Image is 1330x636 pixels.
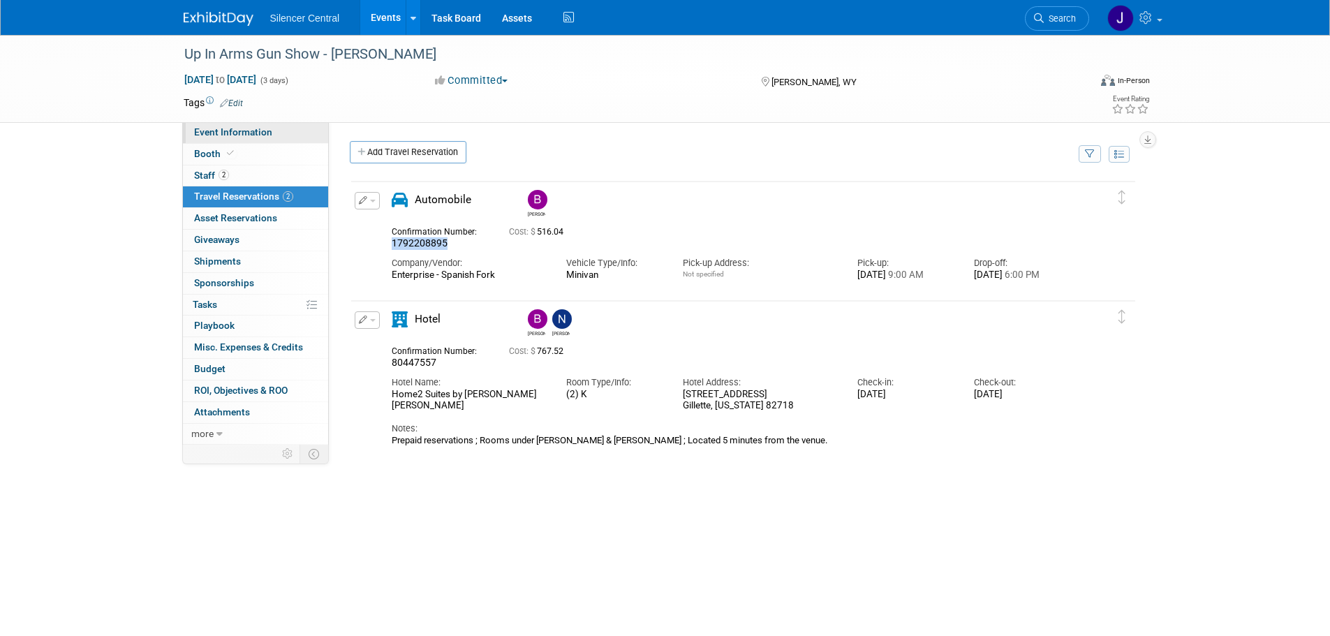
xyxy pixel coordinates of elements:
[683,270,724,278] span: Not specified
[283,191,293,202] span: 2
[194,256,241,267] span: Shipments
[183,295,328,316] a: Tasks
[183,186,328,207] a: Travel Reservations2
[528,190,547,209] img: Braden Hougaard
[1044,13,1076,24] span: Search
[183,251,328,272] a: Shipments
[194,406,250,417] span: Attachments
[509,227,569,237] span: 516.04
[183,316,328,337] a: Playbook
[276,445,300,463] td: Personalize Event Tab Strip
[1085,150,1095,159] i: Filter by Traveler
[857,257,953,269] div: Pick-up:
[392,357,436,368] span: 80447557
[392,389,545,413] div: Home2 Suites by [PERSON_NAME] [PERSON_NAME]
[183,424,328,445] a: more
[392,435,1070,446] div: Prepaid reservations ; Rooms under [PERSON_NAME] & [PERSON_NAME] ; Located 5 minutes from the venue.
[886,269,924,280] span: 9:00 AM
[179,42,1068,67] div: Up In Arms Gun Show - [PERSON_NAME]
[194,234,239,245] span: Giveaways
[194,320,235,331] span: Playbook
[1118,310,1125,324] i: Click and drag to move item
[194,170,229,181] span: Staff
[683,389,836,413] div: [STREET_ADDRESS] Gillette, [US_STATE] 82718
[392,269,545,281] div: Enterprise - Spanish Fork
[392,376,545,389] div: Hotel Name:
[392,342,488,357] div: Confirmation Number:
[183,273,328,294] a: Sponsorships
[1117,75,1150,86] div: In-Person
[183,208,328,229] a: Asset Reservations
[552,309,572,329] img: Noelle Kealoha
[566,389,662,400] div: (2) K
[183,359,328,380] a: Budget
[392,192,408,208] i: Automobile
[1003,269,1040,280] span: 6:00 PM
[227,149,234,157] i: Booth reservation complete
[300,445,328,463] td: Toggle Event Tabs
[857,269,953,281] div: [DATE]
[193,299,217,310] span: Tasks
[270,13,340,24] span: Silencer Central
[194,191,293,202] span: Travel Reservations
[194,148,237,159] span: Booth
[194,277,254,288] span: Sponsorships
[524,190,549,217] div: Braden Hougaard
[219,170,229,180] span: 2
[528,209,545,217] div: Braden Hougaard
[184,73,257,86] span: [DATE] [DATE]
[392,257,545,269] div: Company/Vendor:
[183,165,328,186] a: Staff2
[552,329,570,337] div: Noelle Kealoha
[974,269,1070,281] div: [DATE]
[350,141,466,163] a: Add Travel Reservation
[183,337,328,358] a: Misc. Expenses & Credits
[528,329,545,337] div: Braden Hougaard
[183,144,328,165] a: Booth
[1025,6,1089,31] a: Search
[509,346,569,356] span: 767.52
[566,257,662,269] div: Vehicle Type/Info:
[415,313,441,325] span: Hotel
[1007,73,1151,94] div: Event Format
[259,76,288,85] span: (3 days)
[524,309,549,337] div: Braden Hougaard
[183,380,328,401] a: ROI, Objectives & ROO
[509,227,537,237] span: Cost: $
[194,363,226,374] span: Budget
[683,257,836,269] div: Pick-up Address:
[528,309,547,329] img: Braden Hougaard
[1101,75,1115,86] img: Format-Inperson.png
[415,193,471,206] span: Automobile
[214,74,227,85] span: to
[183,122,328,143] a: Event Information
[974,257,1070,269] div: Drop-off:
[1118,191,1125,205] i: Click and drag to move item
[392,223,488,237] div: Confirmation Number:
[549,309,573,337] div: Noelle Kealoha
[392,311,408,327] i: Hotel
[974,389,1070,401] div: [DATE]
[184,96,243,110] td: Tags
[194,385,288,396] span: ROI, Objectives & ROO
[509,346,537,356] span: Cost: $
[194,341,303,353] span: Misc. Expenses & Credits
[183,402,328,423] a: Attachments
[857,389,953,401] div: [DATE]
[194,212,277,223] span: Asset Reservations
[857,376,953,389] div: Check-in:
[191,428,214,439] span: more
[392,422,1070,435] div: Notes:
[771,77,857,87] span: [PERSON_NAME], WY
[1111,96,1149,103] div: Event Rating
[430,73,513,88] button: Committed
[194,126,272,138] span: Event Information
[683,376,836,389] div: Hotel Address:
[1107,5,1134,31] img: Jessica Crawford
[220,98,243,108] a: Edit
[566,269,662,281] div: Minivan
[184,12,253,26] img: ExhibitDay
[974,376,1070,389] div: Check-out:
[566,376,662,389] div: Room Type/Info:
[392,237,448,249] span: 1792208895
